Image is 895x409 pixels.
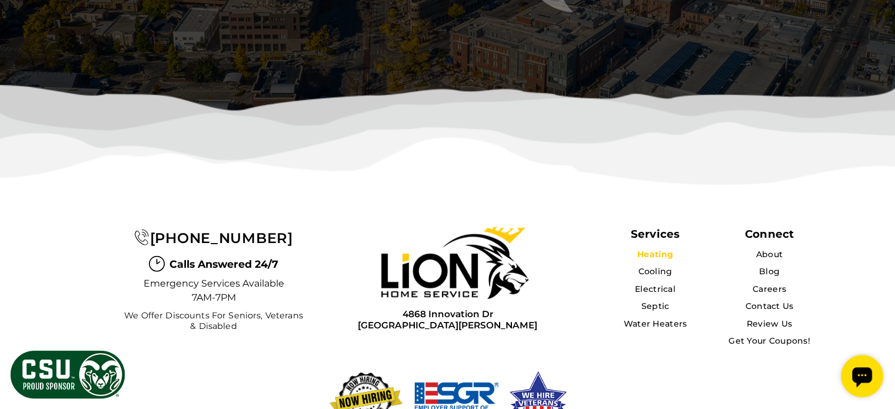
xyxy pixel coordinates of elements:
[134,230,292,247] a: [PHONE_NUMBER]
[9,349,127,400] img: CSU Sponsor Badge
[150,230,293,247] span: [PHONE_NUMBER]
[169,257,278,272] span: Calls Answered 24/7
[121,311,306,331] span: We Offer Discounts for Seniors, Veterans & Disabled
[631,227,680,241] span: Services
[756,249,783,260] a: About
[637,249,673,260] a: Heating
[745,227,794,241] div: Connect
[358,308,537,331] a: 4868 Innovation Dr[GEOGRAPHIC_DATA][PERSON_NAME]
[753,284,786,294] a: Careers
[747,318,793,329] a: Review Us
[638,266,672,277] a: Cooling
[635,284,676,294] a: Electrical
[358,320,537,331] span: [GEOGRAPHIC_DATA][PERSON_NAME]
[143,277,284,305] span: Emergency Services Available 7AM-7PM
[624,318,687,329] a: Water Heaters
[358,308,537,320] span: 4868 Innovation Dr
[759,266,780,277] a: Blog
[641,301,670,311] a: Septic
[746,301,794,311] a: Contact Us
[728,335,810,346] a: Get Your Coupons!
[5,5,47,47] div: Open chat widget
